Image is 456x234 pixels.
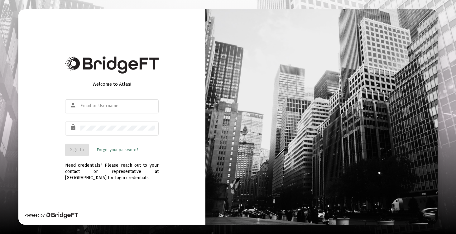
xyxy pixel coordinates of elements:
mat-icon: lock [70,124,77,131]
mat-icon: person [70,102,77,109]
img: Bridge Financial Technology Logo [65,56,159,74]
span: Sign In [70,147,84,152]
div: Powered by [25,212,78,218]
input: Email or Username [80,103,155,108]
a: Forgot your password? [97,147,138,153]
div: Need credentials? Please reach out to your contact or representative at [GEOGRAPHIC_DATA] for log... [65,156,159,181]
img: Bridge Financial Technology Logo [45,212,78,218]
div: Welcome to Atlas! [65,81,159,87]
button: Sign In [65,144,89,156]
